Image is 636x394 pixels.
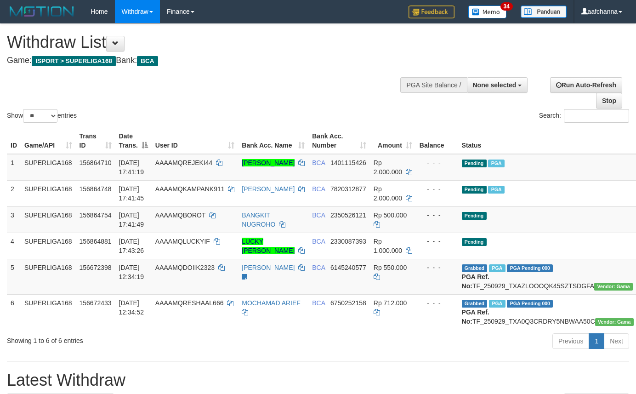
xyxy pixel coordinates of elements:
span: BCA [312,211,325,219]
span: Copy 7820312877 to clipboard [330,185,366,193]
h1: Latest Withdraw [7,371,629,389]
span: 156864748 [79,185,112,193]
b: PGA Ref. No: [462,308,489,325]
span: 156672398 [79,264,112,271]
td: SUPERLIGA168 [21,259,76,294]
img: Button%20Memo.svg [468,6,507,18]
a: Next [604,333,629,349]
span: Copy 2330087393 to clipboard [330,238,366,245]
td: SUPERLIGA168 [21,180,76,206]
th: ID [7,128,21,154]
a: [PERSON_NAME] [242,159,295,166]
td: SUPERLIGA168 [21,233,76,259]
a: LUCKY [PERSON_NAME] [242,238,295,254]
a: [PERSON_NAME] [242,264,295,271]
th: Game/API: activate to sort column ascending [21,128,76,154]
span: BCA [312,299,325,307]
label: Search: [539,109,629,123]
span: 34 [500,2,513,11]
span: [DATE] 17:41:49 [119,211,144,228]
span: [DATE] 12:34:19 [119,264,144,280]
span: Marked by aafsoycanthlai [489,300,505,308]
span: Grabbed [462,300,488,308]
div: - - - [420,298,454,308]
span: None selected [473,81,517,89]
td: 5 [7,259,21,294]
span: ISPORT > SUPERLIGA168 [32,56,116,66]
span: 156864710 [79,159,112,166]
span: Grabbed [462,264,488,272]
label: Show entries [7,109,77,123]
span: PGA Pending [507,300,553,308]
td: SUPERLIGA168 [21,294,76,330]
span: Copy 1401115426 to clipboard [330,159,366,166]
span: Copy 2350526121 to clipboard [330,211,366,219]
span: 156864881 [79,238,112,245]
span: Rp 500.000 [374,211,407,219]
span: 156672433 [79,299,112,307]
button: None selected [467,77,528,93]
span: Rp 2.000.000 [374,159,402,176]
span: Rp 1.000.000 [374,238,402,254]
div: Showing 1 to 6 of 6 entries [7,332,258,345]
b: PGA Ref. No: [462,273,489,290]
span: AAAAMQDOIIK2323 [155,264,215,271]
span: [DATE] 17:41:19 [119,159,144,176]
span: Rp 712.000 [374,299,407,307]
span: BCA [312,159,325,166]
span: Rp 2.000.000 [374,185,402,202]
span: Pending [462,212,487,220]
span: Marked by aafsoycanthlai [488,186,504,194]
span: AAAAMQREJEKI44 [155,159,213,166]
span: AAAAMQRESHAAL666 [155,299,224,307]
span: Marked by aafsoycanthlai [488,160,504,167]
span: Pending [462,238,487,246]
span: Marked by aafsoycanthlai [489,264,505,272]
span: Pending [462,186,487,194]
th: Bank Acc. Number: activate to sort column ascending [308,128,370,154]
input: Search: [564,109,629,123]
span: Pending [462,160,487,167]
div: - - - [420,184,454,194]
span: Rp 550.000 [374,264,407,271]
a: MOCHAMAD ARIEF [242,299,301,307]
th: Amount: activate to sort column ascending [370,128,416,154]
span: Copy 6145240577 to clipboard [330,264,366,271]
div: - - - [420,211,454,220]
a: Stop [596,93,622,108]
span: [DATE] 17:41:45 [119,185,144,202]
img: MOTION_logo.png [7,5,77,18]
h4: Game: Bank: [7,56,415,65]
td: 1 [7,154,21,181]
span: BCA [312,238,325,245]
td: 4 [7,233,21,259]
img: Feedback.jpg [409,6,454,18]
th: Date Trans.: activate to sort column descending [115,128,152,154]
div: - - - [420,263,454,272]
td: 2 [7,180,21,206]
a: [PERSON_NAME] [242,185,295,193]
a: 1 [589,333,604,349]
span: Vendor URL: https://trx31.1velocity.biz [594,283,633,291]
span: AAAAMQLUCKYIF [155,238,210,245]
select: Showentries [23,109,57,123]
td: SUPERLIGA168 [21,206,76,233]
a: Run Auto-Refresh [550,77,622,93]
span: BCA [312,264,325,271]
td: SUPERLIGA168 [21,154,76,181]
a: BANGKIT NUGROHO [242,211,275,228]
td: 3 [7,206,21,233]
td: 6 [7,294,21,330]
span: AAAAMQBOROT [155,211,205,219]
th: User ID: activate to sort column ascending [152,128,238,154]
div: - - - [420,237,454,246]
div: - - - [420,158,454,167]
th: Balance [416,128,458,154]
span: [DATE] 17:43:26 [119,238,144,254]
span: BCA [137,56,158,66]
a: Previous [552,333,589,349]
th: Bank Acc. Name: activate to sort column ascending [238,128,308,154]
div: PGA Site Balance / [400,77,466,93]
img: panduan.png [521,6,567,18]
span: Vendor URL: https://trx31.1velocity.biz [595,318,634,326]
